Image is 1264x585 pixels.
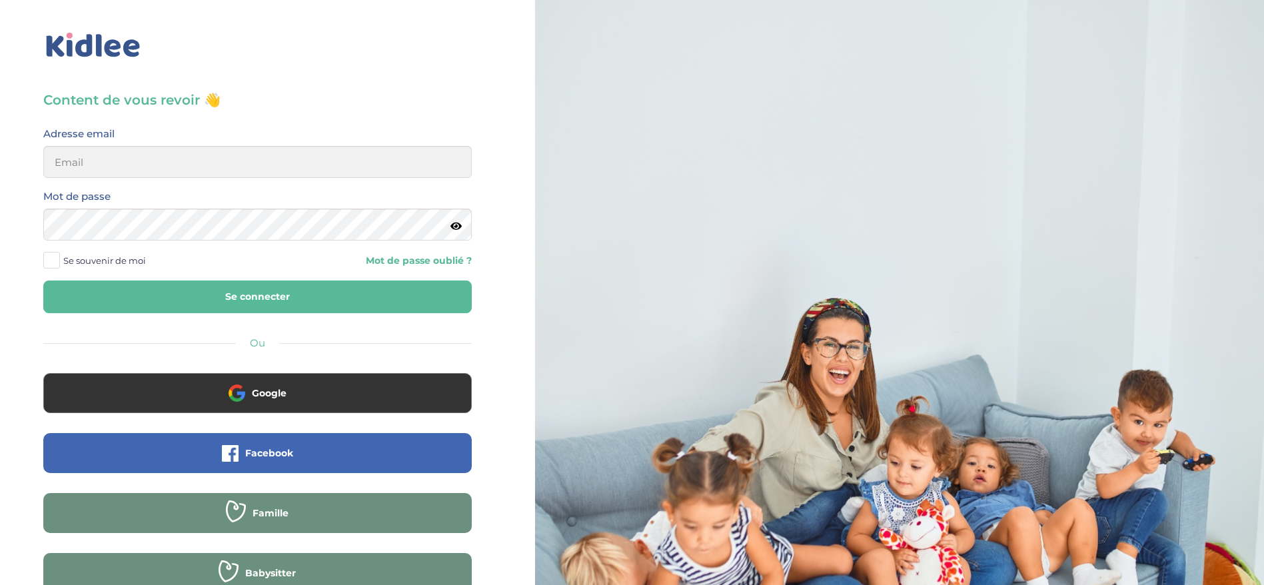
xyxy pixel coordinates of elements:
[252,386,287,400] span: Google
[63,252,146,269] span: Se souvenir de moi
[43,188,111,205] label: Mot de passe
[245,446,293,460] span: Facebook
[43,146,472,178] input: Email
[253,506,289,520] span: Famille
[222,445,239,462] img: facebook.png
[43,516,472,528] a: Famille
[43,125,115,143] label: Adresse email
[43,30,143,61] img: logo_kidlee_bleu
[43,373,472,413] button: Google
[43,433,472,473] button: Facebook
[245,566,296,580] span: Babysitter
[250,336,265,349] span: Ou
[43,281,472,313] button: Se connecter
[43,456,472,468] a: Facebook
[43,493,472,533] button: Famille
[267,255,471,267] a: Mot de passe oublié ?
[43,396,472,408] a: Google
[229,384,245,401] img: google.png
[43,91,472,109] h3: Content de vous revoir 👋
